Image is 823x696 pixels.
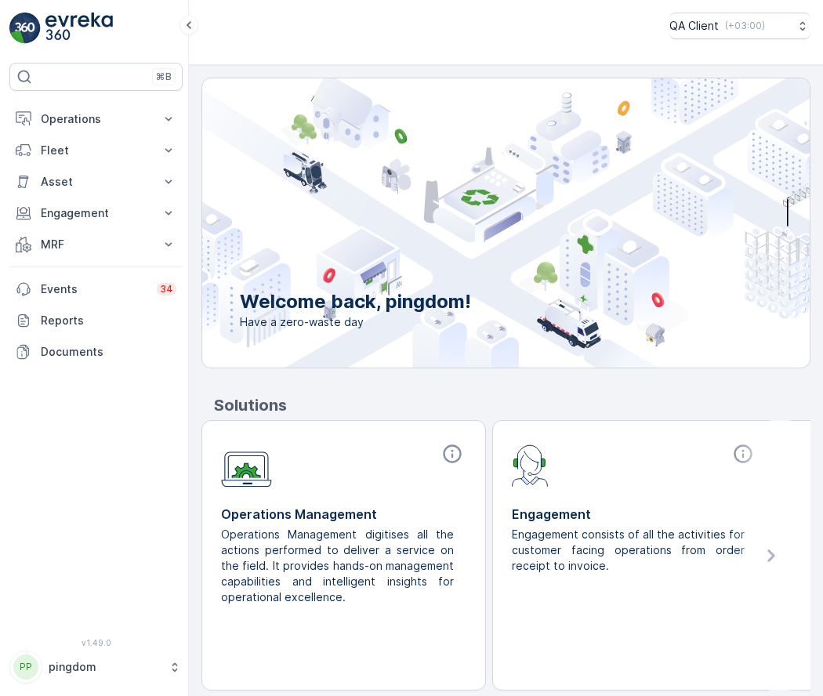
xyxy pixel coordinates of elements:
[13,654,38,680] div: PP
[9,336,183,368] a: Documents
[41,143,151,158] p: Fleet
[9,638,183,647] span: v 1.49.0
[512,443,549,487] img: module-icon
[240,314,471,330] span: Have a zero-waste day
[9,274,183,305] a: Events34
[221,505,466,524] p: Operations Management
[669,13,810,39] button: QA Client(+03:00)
[669,18,719,34] p: QA Client
[221,443,272,488] img: module-icon
[9,166,183,198] button: Asset
[156,71,172,83] p: ⌘B
[9,198,183,229] button: Engagement
[9,135,183,166] button: Fleet
[41,344,176,360] p: Documents
[725,20,765,32] p: ( +03:00 )
[41,111,151,127] p: Operations
[9,13,41,44] img: logo
[240,289,471,314] p: Welcome back, pingdom!
[214,393,810,417] p: Solutions
[512,505,757,524] p: Engagement
[132,78,810,368] img: city illustration
[9,305,183,336] a: Reports
[9,651,183,683] button: PPpingdom
[160,283,173,295] p: 34
[41,205,151,221] p: Engagement
[512,527,745,574] p: Engagement consists of all the activities for customer facing operations from order receipt to in...
[221,527,454,605] p: Operations Management digitises all the actions performed to deliver a service on the field. It p...
[45,13,113,44] img: logo_light-DOdMpM7g.png
[49,659,161,675] p: pingdom
[41,174,151,190] p: Asset
[41,281,147,297] p: Events
[9,229,183,260] button: MRF
[41,237,151,252] p: MRF
[9,103,183,135] button: Operations
[41,313,176,328] p: Reports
